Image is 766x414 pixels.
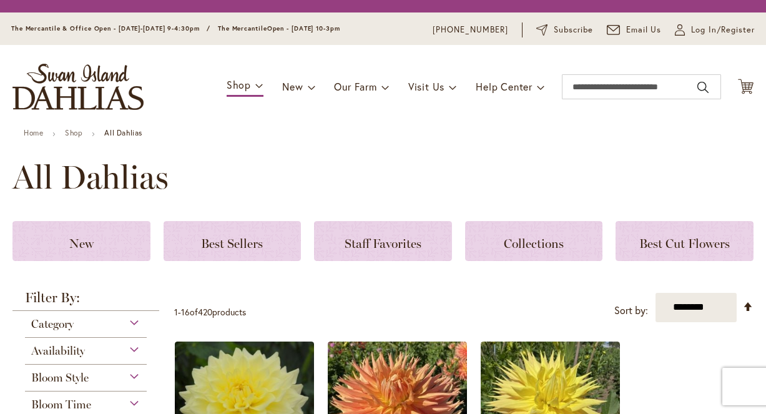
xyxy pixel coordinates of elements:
span: Open - [DATE] 10-3pm [267,24,340,32]
span: Category [31,317,74,331]
span: Best Sellers [201,236,263,251]
a: store logo [12,64,144,110]
span: Bloom Style [31,371,89,385]
a: Collections [465,221,603,261]
span: Our Farm [334,80,376,93]
label: Sort by: [614,299,648,322]
iframe: Launch Accessibility Center [9,370,44,405]
a: New [12,221,150,261]
a: Best Sellers [164,221,302,261]
a: Home [24,128,43,137]
a: Staff Favorites [314,221,452,261]
span: Visit Us [408,80,444,93]
span: 420 [198,306,212,318]
span: Availability [31,344,85,358]
a: Best Cut Flowers [616,221,754,261]
span: Best Cut Flowers [639,236,730,251]
strong: All Dahlias [104,128,142,137]
a: Log In/Register [675,24,755,36]
span: Collections [504,236,564,251]
span: New [282,80,303,93]
p: - of products [174,302,246,322]
strong: Filter By: [12,291,159,311]
span: 16 [181,306,190,318]
span: Help Center [476,80,533,93]
button: Search [697,77,709,97]
span: Log In/Register [691,24,755,36]
span: Bloom Time [31,398,91,412]
a: [PHONE_NUMBER] [433,24,508,36]
span: All Dahlias [12,159,169,196]
span: Subscribe [554,24,593,36]
span: New [69,236,94,251]
a: Subscribe [536,24,593,36]
a: Email Us [607,24,662,36]
span: Staff Favorites [345,236,421,251]
a: Shop [65,128,82,137]
span: Email Us [626,24,662,36]
span: Shop [227,78,251,91]
span: 1 [174,306,178,318]
span: The Mercantile & Office Open - [DATE]-[DATE] 9-4:30pm / The Mercantile [11,24,267,32]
